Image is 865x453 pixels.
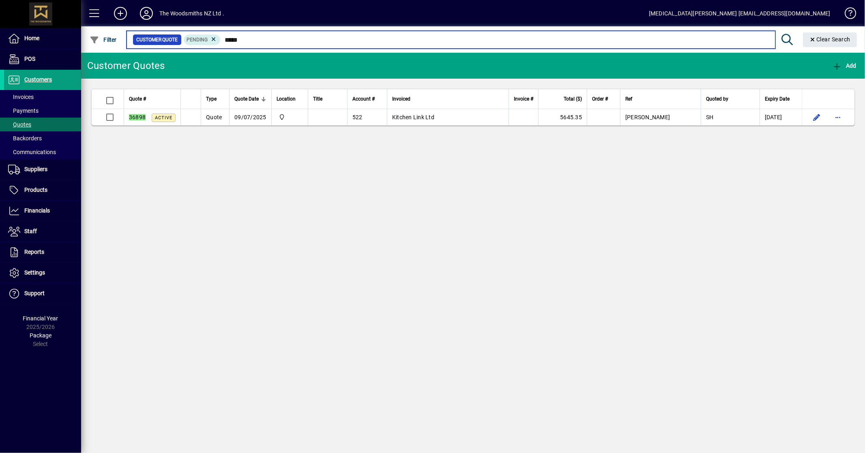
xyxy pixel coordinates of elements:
mat-chip: Pending Status: Pending [184,34,221,45]
div: Customer Quotes [87,59,165,72]
div: Title [313,94,342,103]
a: Staff [4,221,81,242]
a: Support [4,283,81,304]
span: POS [24,56,35,62]
span: Customers [24,76,52,83]
span: Communications [8,149,56,155]
span: Suppliers [24,166,47,172]
a: Quotes [4,118,81,131]
span: Pending [187,37,208,43]
span: Backorders [8,135,42,142]
button: Add [830,58,859,73]
span: The Woodsmiths [277,113,303,122]
div: The Woodsmiths NZ Ltd . [159,7,224,20]
span: Kitchen Link Ltd [392,114,434,120]
span: Reports [24,249,44,255]
span: Account # [352,94,375,103]
a: Invoices [4,90,81,104]
span: Quote [206,114,222,120]
span: Location [277,94,296,103]
div: Quote Date [234,94,266,103]
span: Settings [24,269,45,276]
span: Filter [90,36,117,43]
div: Location [277,94,303,103]
a: Home [4,28,81,49]
span: Staff [24,228,37,234]
span: Title [313,94,322,103]
span: Home [24,35,39,41]
a: Suppliers [4,159,81,180]
span: Quote # [129,94,146,103]
em: 36898 [129,114,146,120]
div: Account # [352,94,382,103]
td: 09/07/2025 [229,109,271,125]
div: Order # [592,94,615,103]
div: Expiry Date [765,94,797,103]
span: Payments [8,107,39,114]
a: Communications [4,145,81,159]
a: Reports [4,242,81,262]
div: Quote # [129,94,176,103]
span: Package [30,332,52,339]
span: Expiry Date [765,94,790,103]
span: Invoice # [514,94,533,103]
span: Products [24,187,47,193]
span: Order # [592,94,608,103]
button: Add [107,6,133,21]
button: Edit [810,111,823,124]
button: More options [831,111,844,124]
button: Clear [803,32,857,47]
span: Invoices [8,94,34,100]
td: [DATE] [760,109,802,125]
span: SH [706,114,714,120]
a: Financials [4,201,81,221]
span: [PERSON_NAME] [625,114,670,120]
span: Active [155,115,172,120]
span: Type [206,94,217,103]
a: POS [4,49,81,69]
span: Add [832,62,856,69]
div: Quoted by [706,94,755,103]
a: Products [4,180,81,200]
div: Ref [625,94,696,103]
a: Knowledge Base [839,2,855,28]
span: Support [24,290,45,296]
button: Profile [133,6,159,21]
span: Invoiced [392,94,410,103]
span: Quotes [8,121,31,128]
a: Settings [4,263,81,283]
span: Customer Quote [136,36,178,44]
span: Financial Year [23,315,58,322]
a: Backorders [4,131,81,145]
span: Total ($) [564,94,582,103]
span: Ref [625,94,632,103]
span: Quoted by [706,94,728,103]
span: Financials [24,207,50,214]
span: 522 [352,114,363,120]
span: Quote Date [234,94,259,103]
div: [MEDICAL_DATA][PERSON_NAME] [EMAIL_ADDRESS][DOMAIN_NAME] [649,7,831,20]
span: Clear Search [809,36,851,43]
div: Invoiced [392,94,504,103]
a: Payments [4,104,81,118]
button: Filter [88,32,119,47]
td: 5645.35 [538,109,587,125]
